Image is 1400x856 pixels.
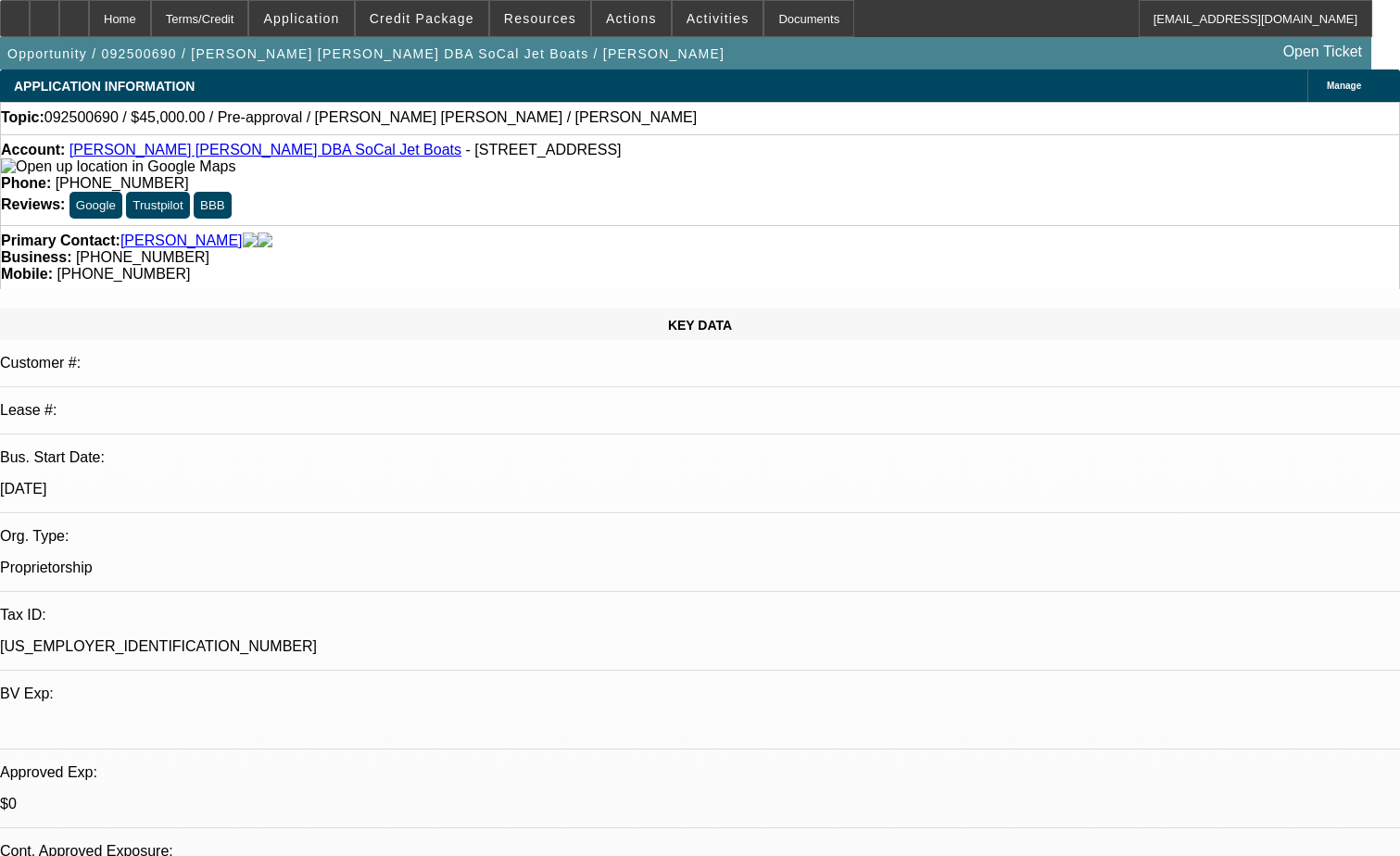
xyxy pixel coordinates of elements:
[356,1,488,36] button: Credit Package
[1,175,51,191] strong: Phone:
[592,1,671,36] button: Actions
[370,11,474,26] span: Credit Package
[249,1,353,36] button: Application
[69,192,122,219] button: Google
[120,233,243,249] a: [PERSON_NAME]
[687,11,750,26] span: Activities
[1,158,235,174] a: View Google Maps
[490,1,590,36] button: Resources
[1,266,53,282] strong: Mobile:
[7,46,725,61] span: Opportunity / 092500690 / [PERSON_NAME] [PERSON_NAME] DBA SoCal Jet Boats / [PERSON_NAME]
[194,192,232,219] button: BBB
[673,1,763,36] button: Activities
[1276,36,1369,68] a: Open Ticket
[1,196,65,212] strong: Reviews:
[606,11,657,26] span: Actions
[504,11,576,26] span: Resources
[243,233,258,249] img: facebook-icon.png
[1,142,65,157] strong: Account:
[263,11,339,26] span: Application
[44,109,697,126] span: 092500690 / $45,000.00 / Pre-approval / [PERSON_NAME] [PERSON_NAME] / [PERSON_NAME]
[1327,81,1361,91] span: Manage
[1,249,71,265] strong: Business:
[668,318,732,333] span: KEY DATA
[14,79,195,94] span: APPLICATION INFORMATION
[1,158,235,175] img: Open up location in Google Maps
[258,233,272,249] img: linkedin-icon.png
[69,142,461,157] a: [PERSON_NAME] [PERSON_NAME] DBA SoCal Jet Boats
[57,266,190,282] span: [PHONE_NUMBER]
[76,249,209,265] span: [PHONE_NUMBER]
[465,142,621,157] span: - [STREET_ADDRESS]
[1,109,44,126] strong: Topic:
[56,175,189,191] span: [PHONE_NUMBER]
[1,233,120,249] strong: Primary Contact:
[126,192,189,219] button: Trustpilot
